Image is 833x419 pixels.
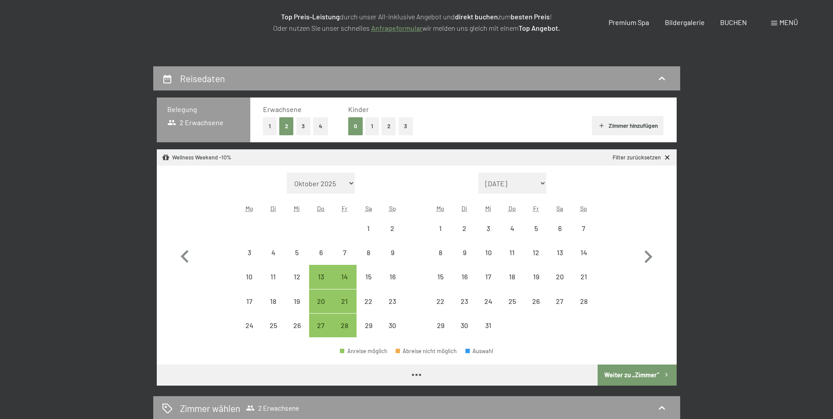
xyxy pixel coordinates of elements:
[285,241,309,264] div: Anreise nicht möglich
[548,217,572,240] div: Anreise nicht möglich
[454,249,476,271] div: 9
[270,205,276,212] abbr: Dienstag
[167,118,224,127] span: 2 Erwachsene
[519,24,560,32] strong: Top Angebot.
[309,241,333,264] div: Thu Nov 06 2025
[357,265,380,289] div: Anreise nicht möglich
[525,249,547,271] div: 12
[429,217,452,240] div: Mon Dec 01 2025
[262,249,284,271] div: 4
[485,205,491,212] abbr: Mittwoch
[465,348,494,354] div: Auswahl
[454,273,476,295] div: 16
[380,314,404,337] div: Anreise nicht möglich
[261,265,285,289] div: Anreise nicht möglich
[381,249,403,271] div: 9
[238,289,261,313] div: Mon Nov 17 2025
[294,205,300,212] abbr: Mittwoch
[454,225,476,247] div: 2
[357,241,380,264] div: Anreise nicht möglich
[286,273,308,295] div: 12
[357,249,379,271] div: 8
[333,241,357,264] div: Anreise nicht möglich
[572,289,595,313] div: Sun Dec 28 2025
[665,18,705,26] a: Bildergalerie
[476,265,500,289] div: Anreise nicht möglich
[477,322,499,344] div: 31
[477,273,499,295] div: 17
[501,225,523,247] div: 4
[572,289,595,313] div: Anreise nicht möglich
[476,289,500,313] div: Wed Dec 24 2025
[524,289,548,313] div: Fri Dec 26 2025
[548,289,572,313] div: Sat Dec 27 2025
[524,241,548,264] div: Anreise nicht möglich
[389,205,396,212] abbr: Sonntag
[429,273,451,295] div: 15
[380,289,404,313] div: Anreise nicht möglich
[429,249,451,271] div: 8
[477,298,499,320] div: 24
[580,205,587,212] abbr: Sonntag
[261,314,285,337] div: Tue Nov 25 2025
[500,289,524,313] div: Thu Dec 25 2025
[357,289,380,313] div: Sat Nov 22 2025
[238,241,261,264] div: Mon Nov 03 2025
[500,241,524,264] div: Thu Dec 11 2025
[162,154,169,161] svg: Angebot/Paket
[286,322,308,344] div: 26
[238,241,261,264] div: Anreise nicht möglich
[342,205,347,212] abbr: Freitag
[380,289,404,313] div: Sun Nov 23 2025
[549,273,571,295] div: 20
[429,241,452,264] div: Mon Dec 08 2025
[357,265,380,289] div: Sat Nov 15 2025
[180,73,225,84] h2: Reisedaten
[511,12,550,21] strong: besten Preis
[381,322,403,344] div: 30
[333,241,357,264] div: Fri Nov 07 2025
[548,289,572,313] div: Anreise nicht möglich
[281,12,340,21] strong: Top Preis-Leistung
[313,117,328,135] button: 4
[779,18,798,26] span: Menü
[285,289,309,313] div: Anreise nicht möglich
[296,117,311,135] button: 3
[333,289,357,313] div: Anreise möglich
[380,265,404,289] div: Sun Nov 16 2025
[462,205,467,212] abbr: Dienstag
[238,314,261,337] div: Mon Nov 24 2025
[371,24,422,32] a: Anfrageformular
[524,241,548,264] div: Fri Dec 12 2025
[238,298,260,320] div: 17
[453,265,476,289] div: Anreise nicht möglich
[309,314,333,337] div: Thu Nov 27 2025
[238,273,260,295] div: 10
[476,314,500,337] div: Anreise nicht möglich
[261,314,285,337] div: Anreise nicht möglich
[572,265,595,289] div: Sun Dec 21 2025
[348,117,363,135] button: 0
[598,365,676,386] button: Weiter zu „Zimmer“
[309,241,333,264] div: Anreise nicht möglich
[381,273,403,295] div: 16
[285,265,309,289] div: Wed Nov 12 2025
[261,289,285,313] div: Tue Nov 18 2025
[573,298,595,320] div: 28
[455,12,498,21] strong: direkt buchen
[501,249,523,271] div: 11
[477,225,499,247] div: 3
[238,265,261,289] div: Mon Nov 10 2025
[333,314,357,337] div: Anreise möglich
[310,273,332,295] div: 13
[262,322,284,344] div: 25
[263,105,302,113] span: Erwachsene
[477,249,499,271] div: 10
[533,205,539,212] abbr: Freitag
[453,241,476,264] div: Tue Dec 09 2025
[453,289,476,313] div: Anreise nicht möglich
[399,117,413,135] button: 3
[548,217,572,240] div: Sat Dec 06 2025
[285,314,309,337] div: Anreise nicht möglich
